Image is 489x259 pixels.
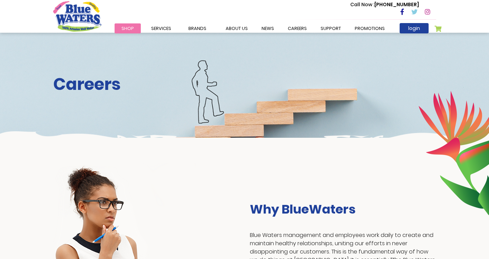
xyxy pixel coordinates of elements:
a: Promotions [348,23,392,33]
span: Brands [188,25,206,32]
a: about us [219,23,255,33]
h2: Careers [53,74,436,94]
a: support [314,23,348,33]
span: Services [151,25,171,32]
span: Shop [121,25,134,32]
a: careers [281,23,314,33]
h3: Why BlueWaters [250,202,436,217]
a: News [255,23,281,33]
a: login [400,23,429,33]
span: Call Now : [350,1,374,8]
img: career-intro-leaves.png [418,91,489,215]
p: [PHONE_NUMBER] [350,1,419,8]
a: store logo [53,1,101,31]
